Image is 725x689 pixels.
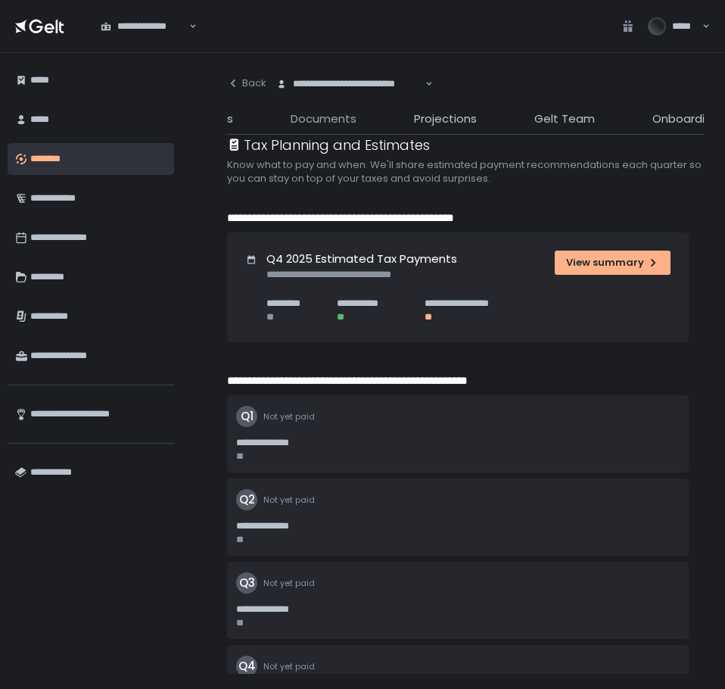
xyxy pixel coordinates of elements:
[227,76,266,90] div: Back
[227,135,430,155] div: Tax Planning and Estimates
[238,658,256,674] text: Q4
[241,408,254,424] text: Q1
[266,68,433,100] div: Search for option
[263,494,315,506] span: Not yet paid
[263,411,315,422] span: Not yet paid
[263,578,315,589] span: Not yet paid
[239,491,255,507] text: Q2
[534,111,595,128] span: Gelt Team
[227,68,266,98] button: Back
[266,251,457,268] h1: Q4 2025 Estimated Tax Payments
[423,76,424,92] input: Search for option
[414,111,477,128] span: Projections
[566,256,659,270] div: View summary
[555,251,671,275] button: View summary
[652,111,719,128] span: Onboarding
[263,661,315,672] span: Not yet paid
[187,19,188,34] input: Search for option
[227,158,704,185] h2: Know what to pay and when. We'll share estimated payment recommendations each quarter so you can ...
[91,11,197,42] div: Search for option
[291,111,356,128] span: Documents
[239,575,255,591] text: Q3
